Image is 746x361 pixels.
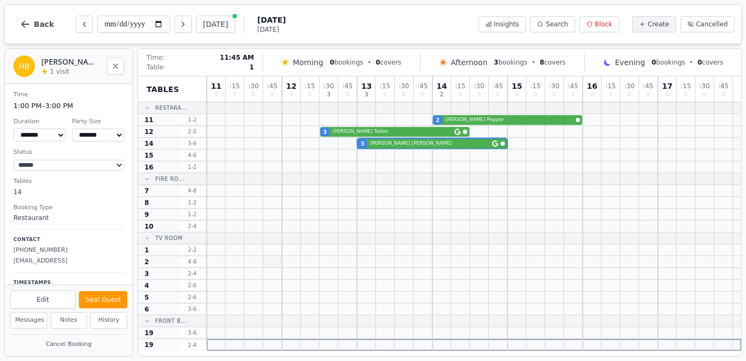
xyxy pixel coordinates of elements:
[179,270,205,278] span: 2 - 4
[13,213,124,223] dd: Restaurant
[342,83,352,89] span: : 45
[440,92,443,97] span: 2
[624,83,634,89] span: : 30
[632,16,676,32] button: Create
[147,53,164,62] span: Time:
[718,83,728,89] span: : 45
[515,92,518,97] span: 0
[365,92,368,97] span: 3
[375,58,401,67] span: covers
[553,92,556,97] span: 0
[549,83,559,89] span: : 30
[540,59,544,66] span: 8
[628,92,631,97] span: 0
[496,92,499,97] span: 0
[271,92,274,97] span: 0
[144,281,149,290] span: 4
[568,83,578,89] span: : 45
[571,92,575,97] span: 0
[220,53,254,62] span: 11:45 AM
[13,236,124,244] p: Contact
[323,83,334,89] span: : 30
[144,187,149,195] span: 7
[13,177,124,186] dt: Tables
[179,341,205,349] span: 2 - 4
[10,291,76,309] button: Edit
[144,151,154,160] span: 15
[399,83,409,89] span: : 30
[229,83,240,89] span: : 15
[492,83,503,89] span: : 45
[380,83,390,89] span: : 15
[179,258,205,266] span: 4 - 8
[722,92,725,97] span: 0
[250,63,254,72] span: 1
[647,92,650,97] span: 0
[346,92,349,97] span: 0
[72,117,124,126] dt: Party Size
[50,312,88,329] button: Notes
[13,101,124,111] dd: 1:00 PM – 3:00 PM
[144,293,149,302] span: 5
[494,20,519,29] span: Insights
[41,56,100,67] h2: [PERSON_NAME] [PERSON_NAME]
[144,199,149,207] span: 8
[361,82,372,90] span: 13
[643,83,653,89] span: : 45
[155,317,187,325] span: Front B...
[13,148,124,157] dt: Status
[332,128,452,136] span: [PERSON_NAME] Tollon
[590,92,593,97] span: 0
[361,140,365,148] span: 3
[327,92,330,97] span: 3
[532,58,535,67] span: •
[13,279,124,287] p: Timestamps
[179,305,205,313] span: 3 - 6
[144,128,154,136] span: 12
[662,82,672,90] span: 17
[477,92,481,97] span: 0
[305,83,315,89] span: : 15
[479,16,526,32] button: Insights
[11,11,63,37] button: Back
[144,270,149,278] span: 3
[436,116,440,124] span: 2
[13,187,124,197] dd: 14
[179,151,205,159] span: 4 - 6
[179,246,205,254] span: 2 - 2
[698,59,702,66] span: 0
[699,83,709,89] span: : 30
[144,139,154,148] span: 14
[580,16,619,32] button: Block
[147,84,179,95] span: Tables
[383,92,387,97] span: 0
[595,20,612,29] span: Block
[308,92,312,97] span: 0
[179,281,205,289] span: 2 - 6
[13,203,124,213] dt: Booking Type
[648,20,669,29] span: Create
[494,59,498,66] span: 3
[179,187,205,195] span: 4 - 8
[147,63,165,72] span: Table:
[267,83,277,89] span: : 45
[375,59,380,66] span: 0
[684,92,687,97] span: 0
[370,140,490,147] span: [PERSON_NAME] [PERSON_NAME]
[144,210,149,219] span: 9
[703,92,706,97] span: 0
[179,116,205,124] span: 1 - 2
[286,82,296,90] span: 12
[257,15,286,25] span: [DATE]
[445,116,574,124] span: [PERSON_NAME] Pepper
[451,57,487,68] span: Afternoon
[13,257,124,266] p: [EMAIL_ADDRESS]
[587,82,597,90] span: 16
[323,128,327,136] span: 3
[179,293,205,301] span: 2 - 6
[144,305,149,314] span: 6
[680,83,691,89] span: : 15
[13,246,124,255] p: [PHONE_NUMBER]
[512,82,522,90] span: 15
[696,20,728,29] span: Cancelled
